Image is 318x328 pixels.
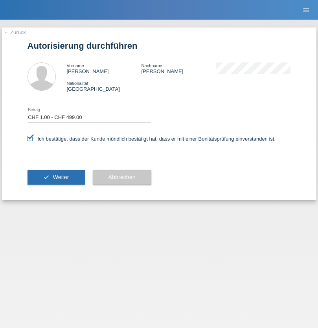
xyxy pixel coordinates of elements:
[108,174,136,180] span: Abbrechen
[67,80,142,92] div: [GEOGRAPHIC_DATA]
[53,174,69,180] span: Weiter
[298,7,314,12] a: menu
[43,174,50,180] i: check
[67,62,142,74] div: [PERSON_NAME]
[93,170,151,185] button: Abbrechen
[28,170,85,185] button: check Weiter
[4,29,26,35] a: ← Zurück
[141,62,216,74] div: [PERSON_NAME]
[28,136,276,142] label: Ich bestätige, dass der Kunde mündlich bestätigt hat, dass er mit einer Bonitätsprüfung einversta...
[28,41,291,51] h1: Autorisierung durchführen
[67,63,84,68] span: Vorname
[67,81,88,86] span: Nationalität
[141,63,162,68] span: Nachname
[302,6,310,14] i: menu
